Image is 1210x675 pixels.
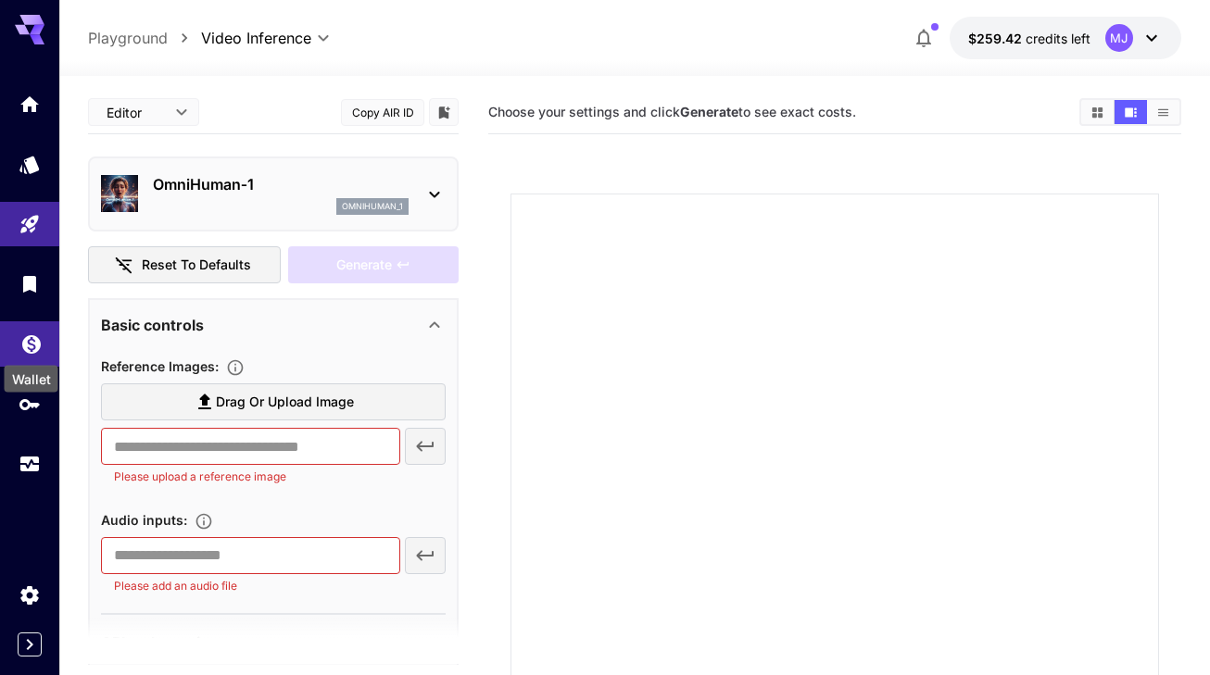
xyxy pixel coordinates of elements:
[680,104,738,119] b: Generate
[18,632,42,656] button: Expand sidebar
[219,358,252,377] button: Upload a reference image to guide the result. Supported formats: MP4, WEBM and MOV.
[216,391,354,414] span: Drag or upload image
[19,393,41,416] div: API Keys
[101,314,204,336] p: Basic controls
[107,103,164,122] span: Editor
[19,87,41,110] div: Home
[435,101,452,123] button: Add to library
[968,29,1090,48] div: $259.4191
[101,303,446,347] div: Basic controls
[1147,100,1179,124] button: Show media in list view
[101,512,187,528] span: Audio inputs :
[950,17,1181,59] button: $259.4191MJ
[20,327,43,350] div: Wallet
[19,213,41,236] div: Playground
[19,153,41,176] div: Models
[201,27,311,49] span: Video Inference
[968,31,1026,46] span: $259.42
[19,453,41,476] div: Usage
[101,358,219,374] span: Reference Images :
[101,383,446,421] label: Drag or upload image
[153,173,409,195] p: OmniHuman‑1
[19,583,41,606] div: Settings
[342,200,403,213] p: omnihuman_1
[288,246,459,284] div: Please check all required fields
[1115,100,1147,124] button: Show media in video view
[5,366,58,393] div: Wallet
[488,104,856,119] span: Choose your settings and click to see exact costs.
[114,577,387,595] p: Please add an audio file
[1081,100,1114,124] button: Show media in grid view
[114,468,387,486] p: Please upload a reference image
[88,27,201,49] nav: breadcrumb
[1026,31,1090,46] span: credits left
[1105,24,1133,52] div: MJ
[1079,98,1181,126] div: Show media in grid viewShow media in video viewShow media in list view
[88,246,281,284] button: Reset to defaults
[88,27,168,49] a: Playground
[341,99,424,126] button: Copy AIR ID
[19,272,41,295] div: Library
[101,166,446,222] div: OmniHuman‑1omnihuman_1
[187,512,221,531] button: Upload an audio file. Supported formats: .mp3, .wav, .flac, .aac, .ogg, .m4a, .wma. For best resu...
